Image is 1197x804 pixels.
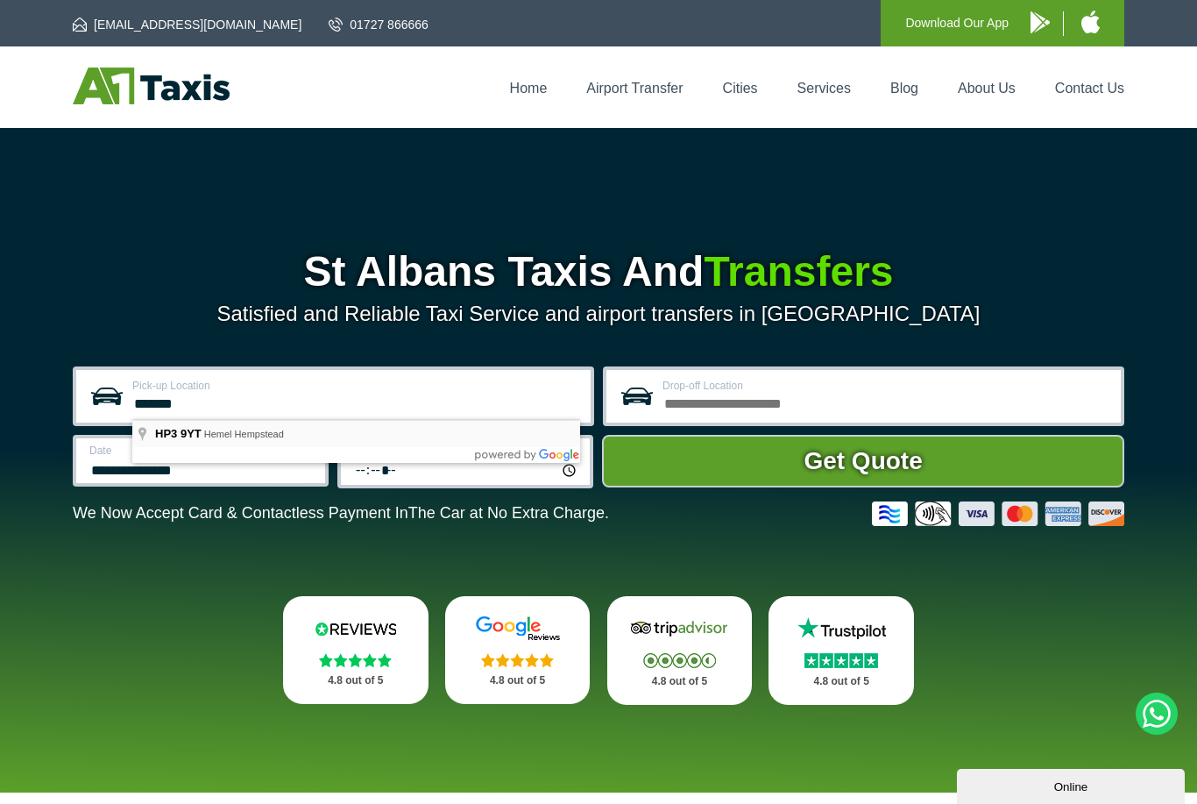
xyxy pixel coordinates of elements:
[465,615,570,642] img: Google
[132,381,580,391] label: Pick-up Location
[1081,11,1100,33] img: A1 Taxis iPhone App
[319,653,392,667] img: Stars
[302,670,409,692] p: 4.8 out of 5
[890,81,918,96] a: Blog
[73,302,1124,326] p: Satisfied and Reliable Taxi Service and airport transfers in [GEOGRAPHIC_DATA]
[73,504,609,523] p: We Now Accept Card & Contactless Payment In
[73,68,230,104] img: A1 Taxis St Albans LTD
[627,671,733,693] p: 4.8 out of 5
[804,653,878,668] img: Stars
[723,81,758,96] a: Cities
[643,653,716,668] img: Stars
[1031,11,1050,33] img: A1 Taxis Android App
[445,596,591,704] a: Google Stars 4.8 out of 5
[602,435,1124,487] button: Get Quote
[788,671,895,693] p: 4.8 out of 5
[607,596,753,705] a: Tripadvisor Stars 4.8 out of 5
[73,16,301,33] a: [EMAIL_ADDRESS][DOMAIN_NAME]
[627,615,732,642] img: Tripadvisor
[204,429,284,439] span: Hemel Hempstead
[89,445,315,456] label: Date
[283,596,429,704] a: Reviews.io Stars 4.8 out of 5
[303,615,408,642] img: Reviews.io
[586,81,683,96] a: Airport Transfer
[464,670,571,692] p: 4.8 out of 5
[408,504,609,522] span: The Car at No Extra Charge.
[958,81,1016,96] a: About Us
[73,251,1124,293] h1: St Albans Taxis And
[957,765,1188,804] iframe: chat widget
[155,427,202,440] span: HP3 9YT
[510,81,548,96] a: Home
[662,381,1110,391] label: Drop-off Location
[481,653,554,667] img: Stars
[704,248,893,295] span: Transfers
[789,615,894,642] img: Trustpilot
[872,502,1124,526] img: Credit And Debit Cards
[905,12,1009,34] p: Download Our App
[1055,81,1124,96] a: Contact Us
[329,16,429,33] a: 01727 866666
[768,596,914,705] a: Trustpilot Stars 4.8 out of 5
[797,81,851,96] a: Services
